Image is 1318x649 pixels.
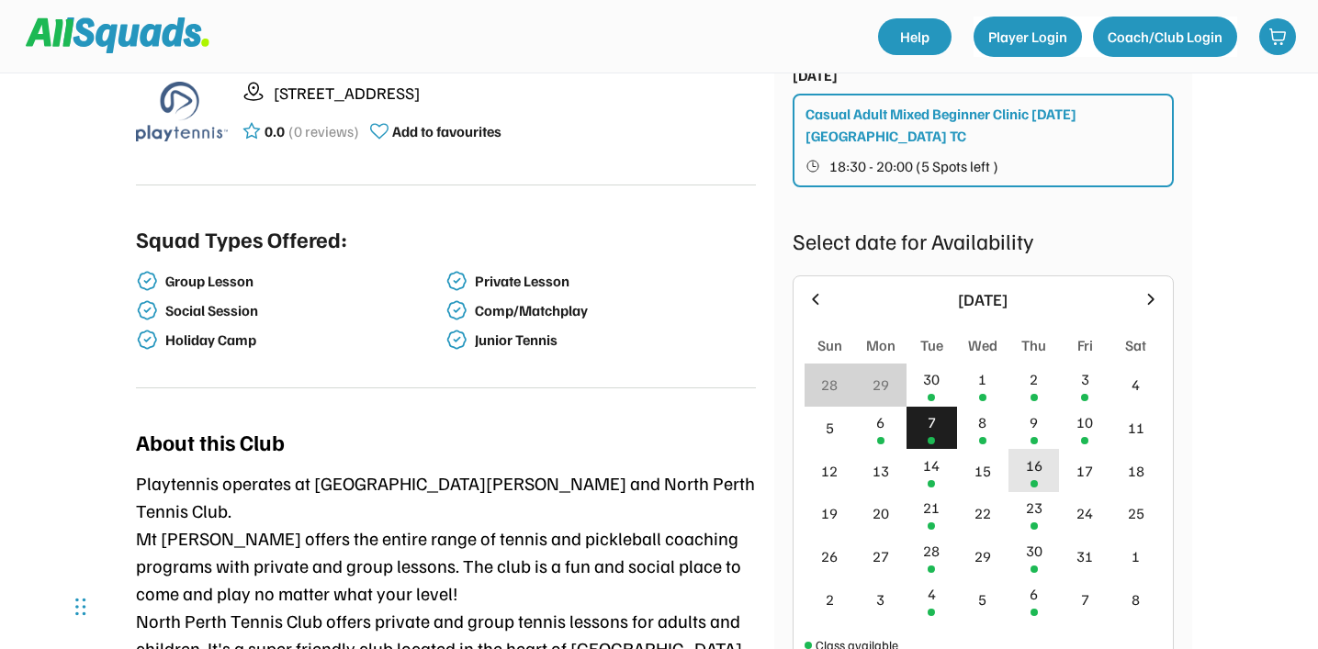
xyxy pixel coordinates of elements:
button: Player Login [974,17,1082,57]
img: check-verified-01.svg [445,270,467,292]
div: 29 [974,545,991,567]
div: Squad Types Offered: [136,222,347,255]
div: 30 [923,368,940,390]
div: Social Session [165,302,443,319]
div: 25 [1128,502,1144,524]
div: 16 [1026,454,1042,476]
div: Private Lesson [475,273,752,290]
div: 29 [873,374,889,396]
div: 17 [1076,460,1093,482]
div: Comp/Matchplay [475,302,752,319]
div: 1 [1132,545,1140,567]
div: 22 [974,502,991,524]
div: 28 [923,540,940,562]
div: Wed [968,334,997,356]
div: 21 [923,497,940,519]
div: (0 reviews) [288,120,359,142]
div: Select date for Availability [793,224,1174,257]
div: Group Lesson [165,273,443,290]
div: 7 [1081,588,1089,610]
img: Squad%20Logo.svg [26,17,209,52]
img: shopping-cart-01%20%281%29.svg [1268,28,1287,46]
div: 14 [923,454,940,476]
div: 3 [1081,368,1089,390]
div: 27 [873,545,889,567]
div: [STREET_ADDRESS] [274,81,756,106]
div: 4 [1132,374,1140,396]
div: Thu [1021,334,1046,356]
div: 7 [928,411,936,433]
div: 19 [821,502,838,524]
img: check-verified-01.svg [445,329,467,351]
div: 2 [826,588,834,610]
div: Casual Adult Mixed Beginner Clinic [DATE] [GEOGRAPHIC_DATA] TC [805,103,1163,147]
div: 30 [1026,540,1042,562]
div: 13 [873,460,889,482]
div: [DATE] [836,287,1131,312]
div: 5 [978,588,986,610]
div: 31 [1076,545,1093,567]
div: Junior Tennis [475,331,752,349]
div: 6 [876,411,884,433]
img: check-verified-01.svg [136,299,158,321]
div: Tue [920,334,943,356]
img: check-verified-01.svg [445,299,467,321]
div: 1 [978,368,986,390]
div: 3 [876,588,884,610]
div: Holiday Camp [165,331,443,349]
div: 0.0 [265,120,285,142]
div: About this Club [136,425,285,458]
div: Mon [866,334,896,356]
div: [DATE] [793,64,838,86]
div: 4 [928,583,936,605]
div: 18 [1128,460,1144,482]
div: 23 [1026,497,1042,519]
button: 18:30 - 20:00 (5 Spots left ) [805,154,1163,178]
div: 8 [1132,588,1140,610]
img: playtennis%20blue%20logo%201.png [136,65,228,157]
div: Add to favourites [392,120,501,142]
button: Coach/Club Login [1093,17,1237,57]
div: 10 [1076,411,1093,433]
div: Sat [1125,334,1146,356]
div: 11 [1128,417,1144,439]
div: 24 [1076,502,1093,524]
div: Fri [1077,334,1093,356]
div: 12 [821,460,838,482]
div: 26 [821,545,838,567]
div: 15 [974,460,991,482]
a: Help [878,18,952,55]
div: Sun [817,334,842,356]
div: 2 [1030,368,1038,390]
div: 6 [1030,583,1038,605]
img: check-verified-01.svg [136,270,158,292]
div: 5 [826,417,834,439]
div: 9 [1030,411,1038,433]
img: check-verified-01.svg [136,329,158,351]
div: 8 [978,411,986,433]
div: 28 [821,374,838,396]
div: 20 [873,502,889,524]
span: 18:30 - 20:00 (5 Spots left ) [829,159,998,173]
